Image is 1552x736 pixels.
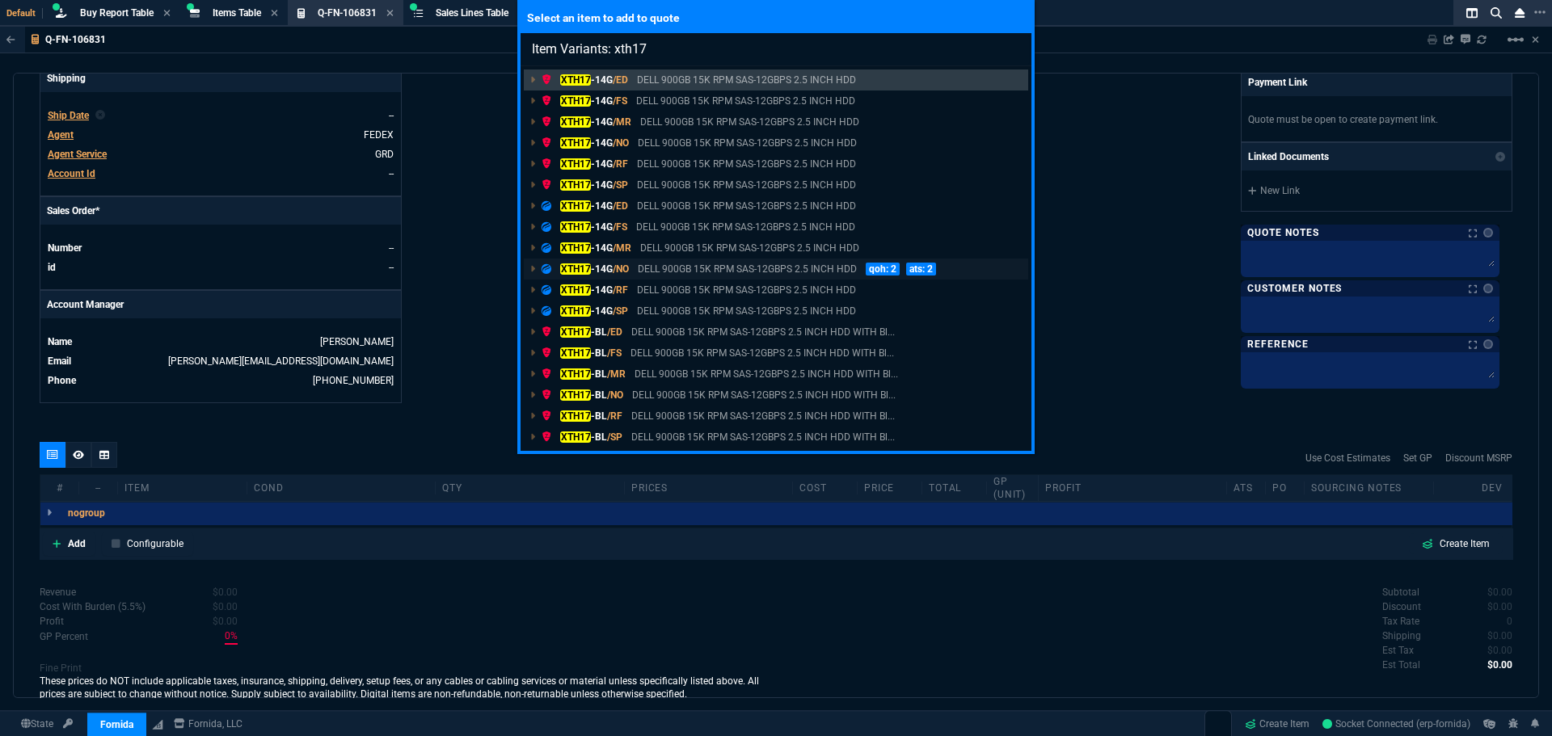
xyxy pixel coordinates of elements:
[542,346,622,360] p: -BL
[560,95,591,107] mark: XTH17
[58,717,78,731] a: API TOKEN
[560,389,591,401] mark: XTH17
[607,431,622,443] span: /SP
[638,262,857,276] p: DELL 900GB 15K RPM SAS-12GBPS 2.5 INCH HDD
[560,137,591,149] mark: XTH17
[631,409,895,423] p: DELL 900GB 15K RPM SAS-12GBPS 2.5 INCH HDD WITH Blade SFF TRAYS
[631,325,895,339] p: DELL 900GB 15K RPM SAS-12GBPS 2.5 INCH HDD WITH Blade SFF TRAYS
[613,200,628,212] span: /ED
[635,367,898,381] p: DELL 900GB 15K RPM SAS-12GBPS 2.5 INCH HDD WITH Blade SFF TRAYS
[16,717,58,731] a: Global State
[542,157,628,171] p: -14G
[640,115,859,129] p: DELL 900GB 15K RPM SAS-12GBPS 2.5 INCH HDD
[542,115,631,129] p: -14G
[542,178,628,192] p: -14G
[613,158,628,170] span: /RF
[542,220,627,234] p: -14G
[560,116,591,128] mark: XTH17
[560,368,591,380] mark: XTH17
[542,262,629,276] p: -14G
[542,94,627,108] p: -14G
[1322,718,1470,730] span: Socket Connected (erp-fornida)
[560,158,591,170] mark: XTH17
[542,73,628,87] p: -14G
[542,136,629,150] p: -14G
[1322,717,1470,731] a: J2cAQNMKe1eROs8fAAFi
[560,305,591,317] mark: XTH17
[560,431,591,443] mark: XTH17
[607,326,622,338] span: /ED
[521,3,1031,33] p: Select an item to add to quote
[613,263,629,275] span: /NO
[521,33,1031,65] input: Search...
[542,367,626,381] p: -BL
[542,325,622,339] p: -BL
[542,430,622,444] p: -BL
[613,95,627,107] span: /FS
[607,410,622,422] span: /RF
[638,136,857,150] p: DELL 900GB 15K RPM SAS-12GBPS 2.5 INCH HDD
[560,179,591,191] mark: XTH17
[1238,712,1316,736] a: Create Item
[613,74,628,86] span: /ED
[906,263,936,275] p: ats: 2
[560,74,591,86] mark: XTH17
[637,157,856,171] p: DELL 900GB 15K RPM SAS-12GBPS 2.5 INCH HDD
[560,326,591,338] mark: XTH17
[613,305,628,317] span: /SP
[613,284,628,296] span: /RF
[607,389,623,401] span: /NO
[560,284,591,296] mark: XTH17
[607,368,626,380] span: /MR
[630,346,894,360] p: DELL 900GB 15K RPM SAS-12GBPS 2.5 INCH HDD WITH Blade SFF TRAYS
[613,116,631,128] span: /MR
[613,137,629,149] span: /NO
[613,221,627,233] span: /FS
[560,410,591,422] mark: XTH17
[637,304,856,318] p: DELL 900GB 15K RPM SAS-12GBPS 2.5 INCH HDD
[560,347,591,359] mark: XTH17
[613,242,631,254] span: /MR
[613,179,628,191] span: /SP
[637,178,856,192] p: DELL 900GB 15K RPM SAS-12GBPS 2.5 INCH HDD
[542,388,623,402] p: -BL
[636,220,855,234] p: DELL 900GB 15K RPM SAS-12GBPS 2.5 INCH HDD
[637,283,856,297] p: DELL 900GB 15K RPM SAS-12GBPS 2.5 INCH HDD
[560,263,591,275] mark: XTH17
[542,199,628,213] p: -14G
[169,717,247,731] a: msbcCompanyName
[866,263,900,275] p: qoh: 2
[560,200,591,212] mark: XTH17
[542,283,628,297] p: -14G
[632,388,896,402] p: DELL 900GB 15K RPM SAS-12GBPS 2.5 INCH HDD WITH Blade SFF TRAYS
[640,241,859,255] p: DELL 900GB 15K RPM SAS-12GBPS 2.5 INCH HDD
[637,73,856,87] p: DELL 900GB 15K RPM SAS-12GBPS 2.5 INCH HDD
[542,241,631,255] p: -14G
[636,94,855,108] p: DELL 900GB 15K RPM SAS-12GBPS 2.5 INCH HDD
[560,221,591,233] mark: XTH17
[560,242,591,254] mark: XTH17
[637,199,856,213] p: DELL 900GB 15K RPM SAS-12GBPS 2.5 INCH HDD
[607,347,622,359] span: /FS
[542,304,628,318] p: -14G
[542,409,622,423] p: -BL
[631,430,895,444] p: DELL 900GB 15K RPM SAS-12GBPS 2.5 INCH HDD WITH Blade SFF TRAYS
